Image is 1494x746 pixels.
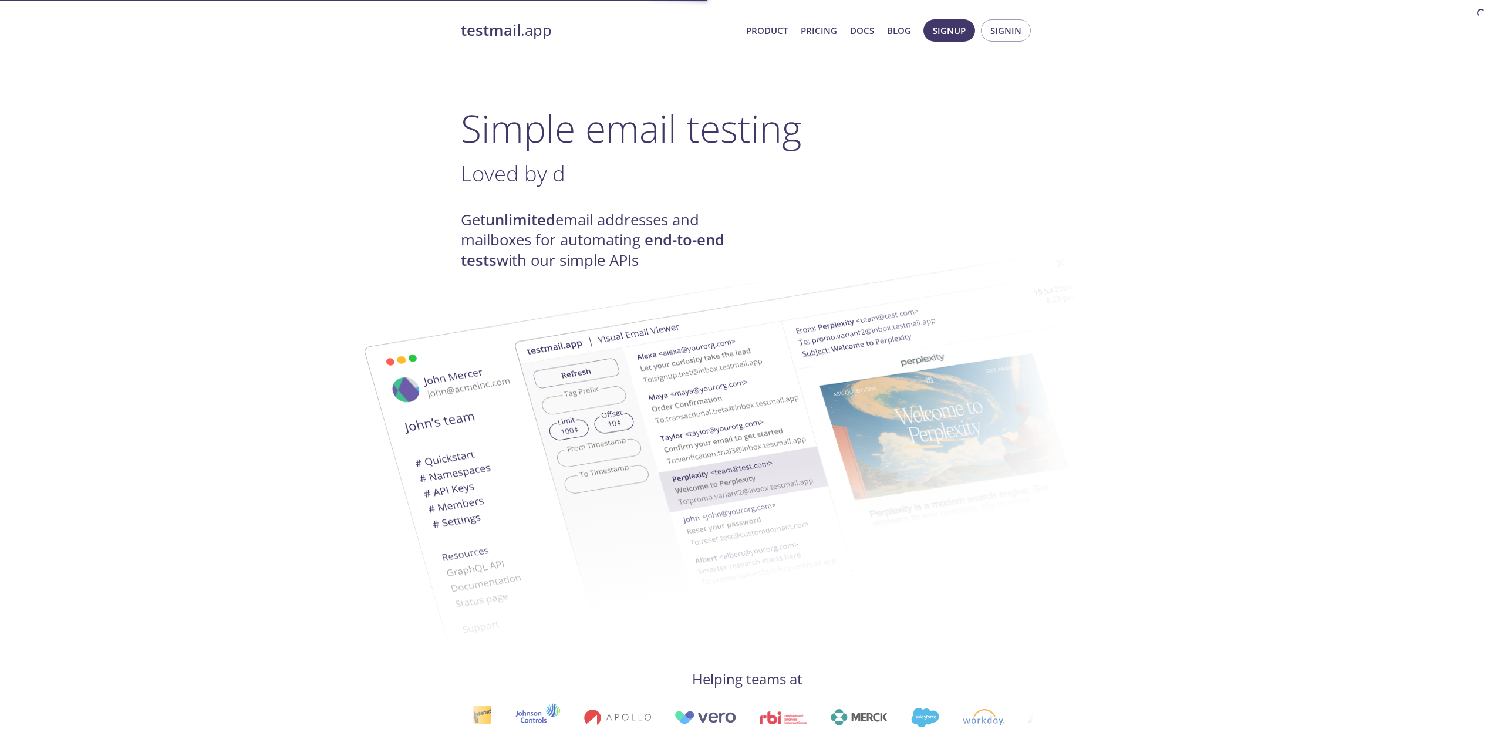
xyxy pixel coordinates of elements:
strong: testmail [461,20,521,40]
img: johnsoncontrols [515,703,560,731]
img: testmail-email-viewer [514,234,1148,631]
a: Pricing [801,23,837,38]
button: Signup [923,19,975,42]
span: Signup [933,23,966,38]
strong: unlimited [485,210,555,230]
a: Blog [887,23,911,38]
a: Docs [850,23,874,38]
h4: Helping teams at [461,670,1034,688]
img: apollo [584,709,650,725]
strong: end-to-end tests [461,229,724,270]
button: Signin [981,19,1031,42]
img: workday [962,709,1004,725]
img: testmail-email-viewer [320,272,954,669]
a: Product [746,23,788,38]
h4: Get email addresses and mailboxes for automating with our simple APIs [461,210,747,271]
img: merck [830,709,887,725]
img: vero [674,711,736,724]
img: rbi [759,711,807,724]
span: Signin [990,23,1021,38]
h1: Simple email testing [461,106,1034,151]
img: salesforce [910,708,939,727]
a: testmail.app [461,21,737,40]
img: interac [472,705,491,730]
span: Loved by d [461,158,565,188]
